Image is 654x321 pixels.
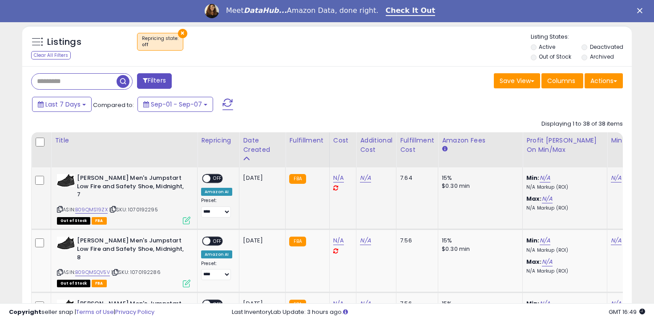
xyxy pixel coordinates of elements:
[542,194,553,203] a: N/A
[590,43,623,51] label: Deactivated
[442,136,519,145] div: Amazon Fees
[523,132,607,167] th: The percentage added to the cost of goods (COGS) that forms the calculator for Min & Max prices.
[360,236,371,245] a: N/A
[111,269,161,276] span: | SKU: 1070192286
[57,237,190,286] div: ASIN:
[526,205,600,211] p: N/A Markup (ROI)
[151,100,202,109] span: Sep-01 - Sep-07
[494,73,540,88] button: Save View
[77,174,185,201] b: [PERSON_NAME] Men's Jumpstart Low Fire and Safety Shoe, Midnight, 7
[526,194,542,203] b: Max:
[9,308,41,316] strong: Copyright
[526,258,542,266] b: Max:
[539,43,555,51] label: Active
[609,308,645,316] span: 2025-09-15 16:49 GMT
[611,236,622,245] a: N/A
[442,174,516,182] div: 15%
[243,237,279,245] div: [DATE]
[243,174,279,182] div: [DATE]
[210,238,225,245] span: OFF
[55,136,194,145] div: Title
[232,308,646,317] div: Last InventoryLab Update: 3 hours ago.
[137,97,213,112] button: Sep-01 - Sep-07
[333,174,344,182] a: N/A
[637,8,646,13] div: Close
[201,261,232,281] div: Preset:
[57,174,75,187] img: 41FVLm529kL._SL40_.jpg
[115,308,154,316] a: Privacy Policy
[541,120,623,128] div: Displaying 1 to 38 of 38 items
[47,36,81,48] h5: Listings
[442,182,516,190] div: $0.30 min
[92,280,107,287] span: FBA
[289,237,306,246] small: FBA
[526,268,600,274] p: N/A Markup (ROI)
[289,136,325,145] div: Fulfillment
[243,136,282,155] div: Date Created
[31,51,71,59] div: Clear All Filters
[178,29,187,38] button: ×
[109,206,158,213] span: | SKU: 1070192295
[57,174,190,223] div: ASIN:
[77,237,185,264] b: [PERSON_NAME] Men's Jumpstart Low Fire and Safety Shoe, Midnight, 8
[333,236,344,245] a: N/A
[360,136,392,155] div: Additional Cost
[442,237,516,245] div: 15%
[400,136,434,155] div: Fulfillment Cost
[611,174,622,182] a: N/A
[442,145,447,153] small: Amazon Fees.
[526,136,603,155] div: Profit [PERSON_NAME] on Min/Max
[226,6,379,15] div: Meet Amazon Data, done right.
[289,174,306,184] small: FBA
[386,6,436,16] a: Check It Out
[201,198,232,218] div: Preset:
[32,97,92,112] button: Last 7 Days
[244,6,287,15] i: DataHub...
[142,42,178,48] div: off
[539,53,571,60] label: Out of Stock
[590,53,614,60] label: Archived
[57,237,75,250] img: 41FVLm529kL._SL40_.jpg
[540,174,550,182] a: N/A
[75,269,110,276] a: B09QMSQV5V
[333,136,353,145] div: Cost
[400,174,431,182] div: 7.64
[400,237,431,245] div: 7.56
[526,247,600,254] p: N/A Markup (ROI)
[201,136,235,145] div: Repricing
[201,250,232,258] div: Amazon AI
[142,35,178,48] span: Repricing state :
[531,33,632,41] p: Listing States:
[137,73,172,89] button: Filters
[585,73,623,88] button: Actions
[92,217,107,225] span: FBA
[526,174,540,182] b: Min:
[547,76,575,85] span: Columns
[526,236,540,245] b: Min:
[45,100,81,109] span: Last 7 Days
[540,236,550,245] a: N/A
[93,101,134,109] span: Compared to:
[76,308,114,316] a: Terms of Use
[541,73,583,88] button: Columns
[360,174,371,182] a: N/A
[210,175,225,182] span: OFF
[526,184,600,190] p: N/A Markup (ROI)
[57,217,90,225] span: All listings that are currently out of stock and unavailable for purchase on Amazon
[201,188,232,196] div: Amazon AI
[542,258,553,266] a: N/A
[205,4,219,18] img: Profile image for Georgie
[442,245,516,253] div: $0.30 min
[9,308,154,317] div: seller snap | |
[75,206,108,214] a: B09QMS19ZX
[57,280,90,287] span: All listings that are currently out of stock and unavailable for purchase on Amazon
